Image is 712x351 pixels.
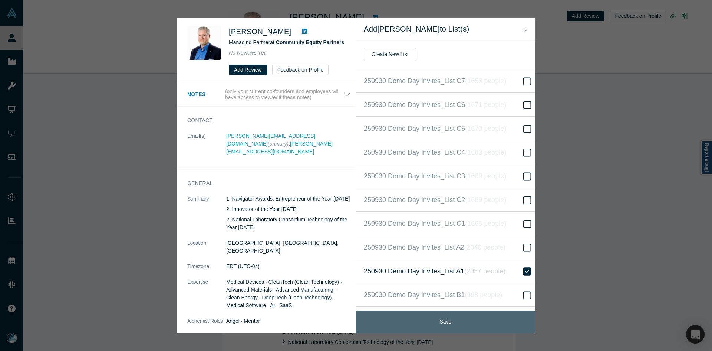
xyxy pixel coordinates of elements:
[229,39,344,45] span: Managing Partner at
[522,26,530,35] button: Close
[187,26,221,60] img: Eric Dobson's Profile Image
[465,77,506,85] i: ( 1658 people )
[364,242,505,253] span: 250930 Demo Day Invites_List A2
[364,266,505,276] span: 250930 Demo Day Invites_List A1
[226,333,351,341] dd: -
[268,141,289,147] span: (primary)
[226,133,315,147] a: [PERSON_NAME][EMAIL_ADDRESS][DOMAIN_NAME]
[276,39,344,45] a: Community Equity Partners
[187,132,226,163] dt: Email(s)
[465,291,502,299] i: ( 398 people )
[226,195,351,203] p: 1. Navigator Awards, Entrepreneur of the Year [DATE]
[364,195,506,205] span: 250930 Demo Day Invites_List C2
[364,25,527,33] h2: Add [PERSON_NAME] to List(s)
[226,205,351,213] p: 2. Innovator of the Year [DATE]
[187,333,226,348] dt: Response Rate
[464,244,505,251] i: ( 2040 people )
[187,263,226,278] dt: Timezone
[226,317,351,325] dd: Angel · Mentor
[187,179,340,187] h3: General
[465,196,506,204] i: ( 1689 people )
[364,123,506,134] span: 250930 Demo Day Invites_List C5
[187,88,351,101] button: Notes (only your current co-founders and employees will have access to view/edit these notes)
[464,267,505,275] i: ( 2057 people )
[187,317,226,333] dt: Alchemist Roles
[226,279,342,308] span: Medical Devices · CleanTech (Clean Technology) · Advanced Materials · Advanced Manufacturing · Cl...
[187,195,226,239] dt: Summary
[225,88,343,101] p: (only your current co-founders and employees will have access to view/edit these notes)
[465,220,506,227] i: ( 1665 people )
[229,65,267,75] button: Add Review
[465,125,506,132] i: ( 1670 people )
[226,239,351,255] dd: [GEOGRAPHIC_DATA], [GEOGRAPHIC_DATA], [GEOGRAPHIC_DATA]
[226,263,351,270] dd: EDT (UTC-04)
[226,216,351,231] p: 2. National Laboratory Consortium Technology of the Year [DATE]
[364,218,506,229] span: 250930 Demo Day Invites_List C1
[187,239,226,263] dt: Location
[364,171,506,181] span: 250930 Demo Day Invites_List C3
[465,149,506,156] i: ( 1683 people )
[364,100,506,110] span: 250930 Demo Day Invites_List C6
[229,50,266,56] span: No Reviews Yet
[229,27,291,36] a: [PERSON_NAME]
[364,290,502,300] span: 250930 Demo Day Invites_List B1
[465,101,506,108] i: ( 1671 people )
[272,65,329,75] button: Feedback on Profile
[364,147,506,157] span: 250930 Demo Day Invites_List C4
[465,172,506,180] i: ( 1669 people )
[356,311,535,333] button: Save
[187,117,340,124] h3: Contact
[364,48,416,61] button: Create New List
[187,91,224,98] h3: Notes
[226,132,351,156] dd: ,
[364,76,506,86] span: 250930 Demo Day Invites_List C7
[187,278,226,317] dt: Expertise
